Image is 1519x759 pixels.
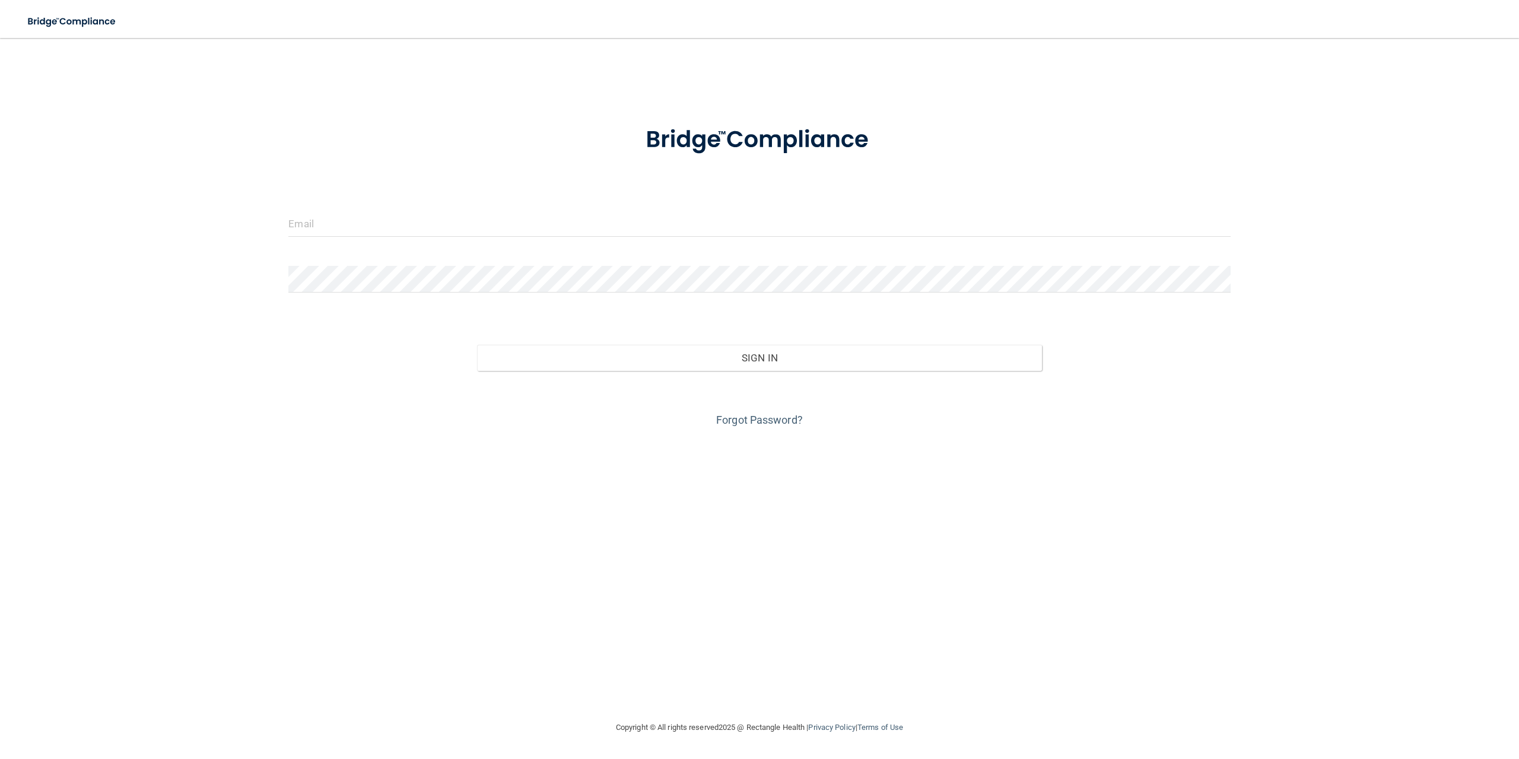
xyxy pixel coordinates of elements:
[716,414,803,426] a: Forgot Password?
[621,109,898,171] img: bridge_compliance_login_screen.278c3ca4.svg
[288,210,1230,237] input: Email
[808,723,855,732] a: Privacy Policy
[543,709,976,747] div: Copyright © All rights reserved 2025 @ Rectangle Health | |
[18,9,127,34] img: bridge_compliance_login_screen.278c3ca4.svg
[857,723,903,732] a: Terms of Use
[477,345,1042,371] button: Sign In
